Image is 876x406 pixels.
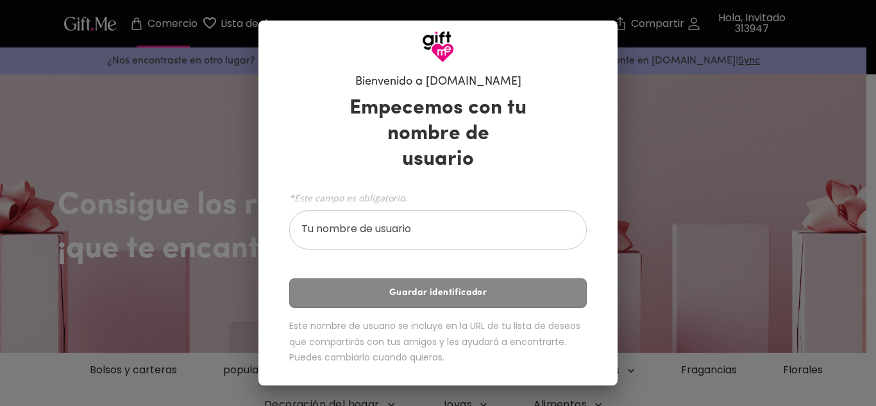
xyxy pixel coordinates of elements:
font: Este nombre de usuario se incluye en la URL de tu lista de deseos que compartirás con tus amigos ... [289,319,580,364]
input: Tu nombre de usuario [289,214,573,250]
img: Logotipo de GiftMe [422,31,454,63]
font: Empecemos con tu nombre de usuario [350,98,526,170]
font: *Este campo es obligatorio. [289,192,407,204]
font: Bienvenido a [DOMAIN_NAME] [355,76,521,88]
